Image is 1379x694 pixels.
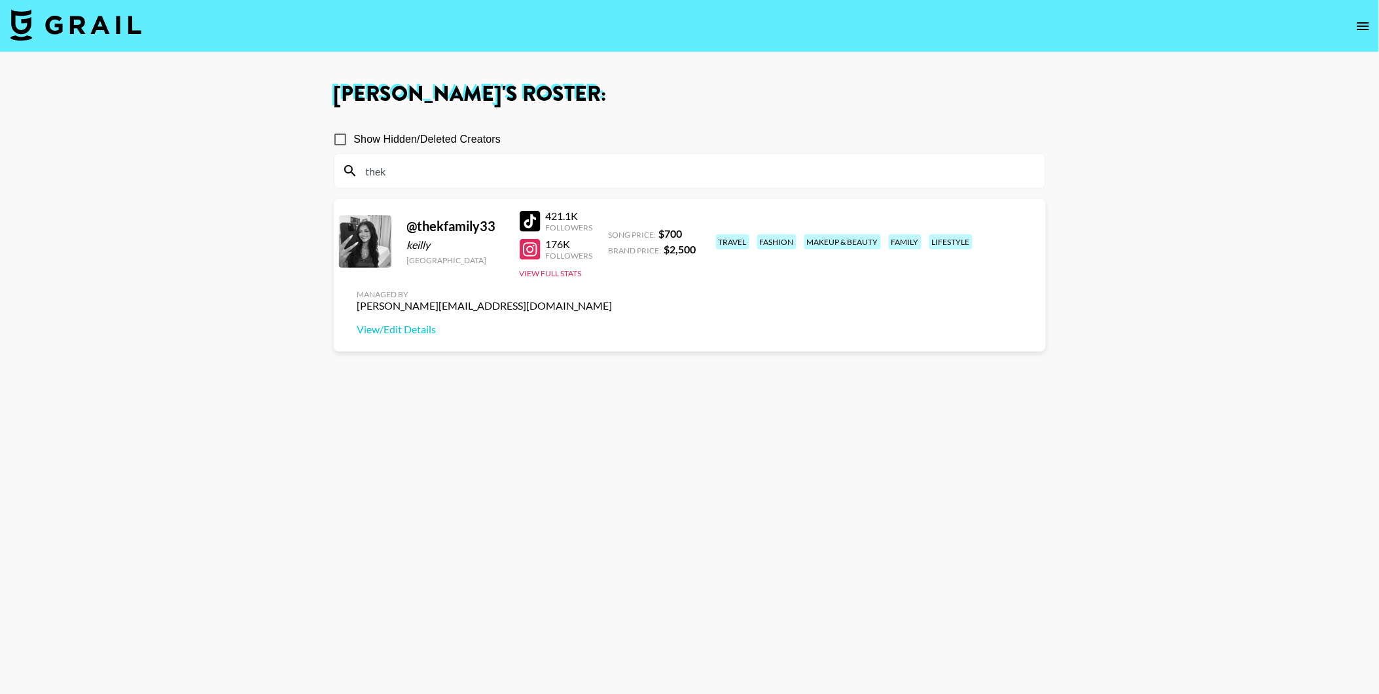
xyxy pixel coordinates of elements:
span: Brand Price: [609,246,662,255]
div: Followers [546,223,593,232]
input: Search by User Name [358,160,1037,181]
div: lifestyle [929,234,973,249]
a: View/Edit Details [357,323,613,336]
div: family [889,234,922,249]
h1: [PERSON_NAME] 's Roster: [334,84,1046,105]
div: 421.1K [546,210,593,223]
div: keilly [407,238,504,251]
div: fashion [757,234,797,249]
span: Show Hidden/Deleted Creators [354,132,501,147]
strong: $ 2,500 [664,243,696,255]
div: makeup & beauty [804,234,881,249]
div: [PERSON_NAME][EMAIL_ADDRESS][DOMAIN_NAME] [357,299,613,312]
span: Song Price: [609,230,656,240]
div: Followers [546,251,593,261]
button: View Full Stats [520,268,582,278]
div: [GEOGRAPHIC_DATA] [407,255,504,265]
div: Managed By [357,289,613,299]
strong: $ 700 [659,227,683,240]
div: travel [716,234,749,249]
img: Grail Talent [10,9,141,41]
div: @ thekfamily33 [407,218,504,234]
button: open drawer [1350,13,1376,39]
div: 176K [546,238,593,251]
